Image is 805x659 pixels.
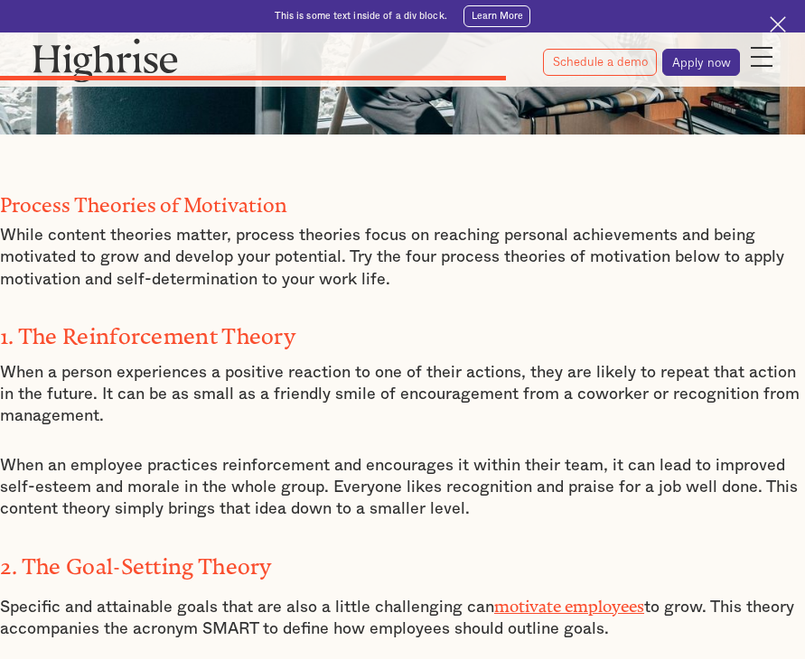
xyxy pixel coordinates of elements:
[662,49,740,76] a: Apply now
[494,597,644,608] a: motivate employees
[275,10,447,23] div: This is some text inside of a div block.
[770,16,786,32] img: Cross icon
[543,49,657,76] a: Schedule a demo
[33,38,178,82] img: Highrise logo
[463,5,531,27] a: Learn More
